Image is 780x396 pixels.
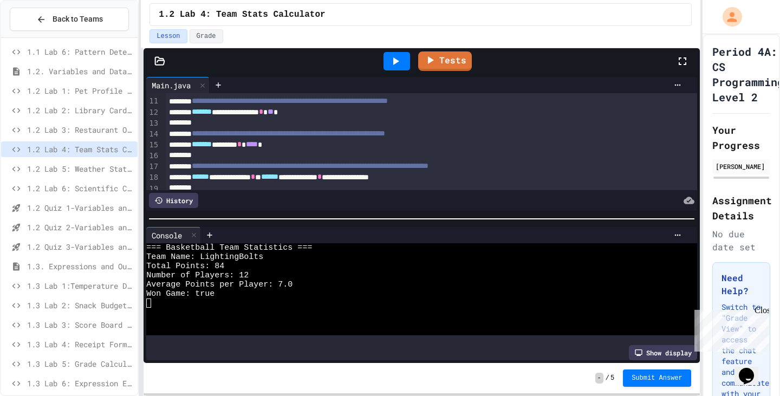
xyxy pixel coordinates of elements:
span: 1.2 Quiz 3-Variables and Data Types [27,241,133,252]
span: Number of Players: 12 [146,271,249,280]
div: 13 [146,118,160,129]
span: 1.2. Variables and Data Types [27,66,133,77]
iframe: chat widget [734,353,769,385]
span: Total Points: 84 [146,262,224,271]
div: 12 [146,107,160,118]
div: 11 [146,96,160,107]
div: 17 [146,161,160,172]
span: 5 [610,374,614,382]
div: Show display [629,345,697,360]
span: 1.2 Lab 3: Restaurant Order System [27,124,133,135]
div: Console [146,227,201,243]
h2: Your Progress [712,122,770,153]
span: 1.2 Lab 2: Library Card Creator [27,105,133,116]
span: 1.2 Quiz 1-Variables and Data Types [27,202,133,213]
span: - [595,373,603,384]
span: Won Game: true [146,289,214,298]
span: 1.3 Lab 6: Expression Evaluator Fix [27,378,133,389]
span: 1.3 Lab 4: Receipt Formatter [27,339,133,350]
iframe: chat widget [690,306,769,352]
a: Tests [418,51,472,71]
span: 1.2 Quiz 2-Variables and Data Types [27,222,133,233]
span: 1.3 Lab 2: Snack Budget Tracker [27,300,133,311]
div: Main.java [146,80,196,91]
span: 1.2 Lab 4: Team Stats Calculator [159,8,325,21]
span: 1.2 Lab 4: Team Stats Calculator [27,144,133,155]
h2: Assignment Details [712,193,770,223]
div: Console [146,230,187,241]
div: No due date set [712,228,770,254]
div: 15 [146,140,160,151]
span: 1.2 Lab 6: Scientific Calculator [27,183,133,194]
span: Back to Teams [53,14,103,25]
div: 19 [146,184,160,194]
span: 1.1 Lab 6: Pattern Detective [27,46,133,57]
button: Lesson [149,29,187,43]
div: 14 [146,129,160,140]
button: Submit Answer [623,369,691,387]
h3: Need Help? [721,271,761,297]
div: 16 [146,151,160,161]
button: Grade [190,29,223,43]
span: 1.3. Expressions and Output [New] [27,261,133,272]
span: 1.3 Lab 5: Grade Calculator Pro [27,358,133,369]
span: Average Points per Player: 7.0 [146,280,292,289]
span: === Basketball Team Statistics === [146,243,312,252]
div: 18 [146,172,160,183]
span: 1.3 Lab 3: Score Board Fixer [27,319,133,330]
span: 1.2 Lab 1: Pet Profile Fix [27,85,133,96]
span: Submit Answer [632,374,682,382]
span: Team Name: LightingBolts [146,252,263,262]
span: / [606,374,609,382]
span: 1.3 Lab 1:Temperature Display Fix [27,280,133,291]
div: [PERSON_NAME] [716,161,767,171]
div: History [149,193,198,208]
div: Main.java [146,77,210,93]
button: Back to Teams [10,8,129,31]
span: 1.2 Lab 5: Weather Station Debugger [27,163,133,174]
div: Chat with us now!Close [4,4,75,69]
div: My Account [711,4,745,29]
